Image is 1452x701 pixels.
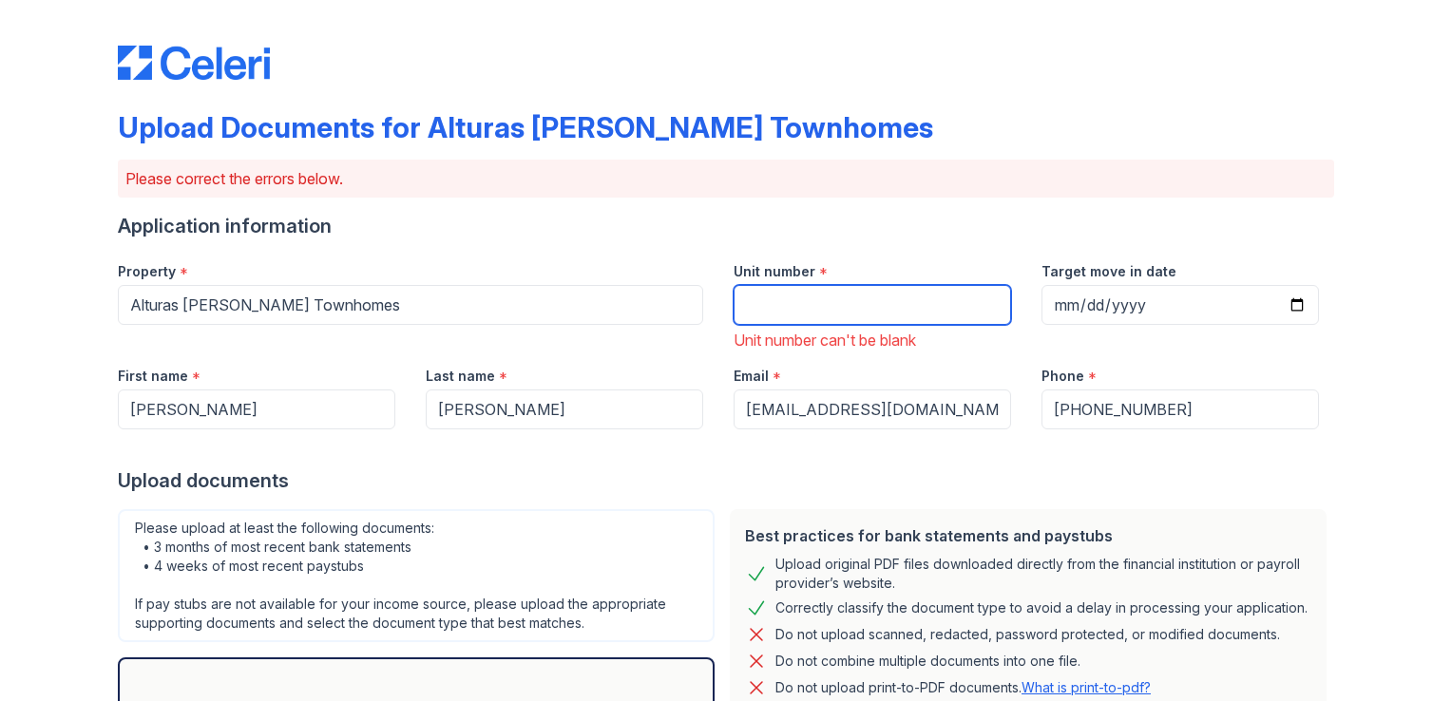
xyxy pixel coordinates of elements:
[118,110,933,144] div: Upload Documents for Alturas [PERSON_NAME] Townhomes
[775,678,1151,697] p: Do not upload print-to-PDF documents.
[745,524,1311,547] div: Best practices for bank statements and paystubs
[118,213,1334,239] div: Application information
[118,467,1334,494] div: Upload documents
[118,46,270,80] img: CE_Logo_Blue-a8612792a0a2168367f1c8372b55b34899dd931a85d93a1a3d3e32e68fde9ad4.png
[775,650,1080,673] div: Do not combine multiple documents into one file.
[775,623,1280,646] div: Do not upload scanned, redacted, password protected, or modified documents.
[1041,367,1084,386] label: Phone
[734,367,769,386] label: Email
[1041,262,1176,281] label: Target move in date
[1022,679,1151,695] a: What is print-to-pdf?
[734,262,815,281] label: Unit number
[775,555,1311,593] div: Upload original PDF files downloaded directly from the financial institution or payroll provider’...
[775,597,1308,619] div: Correctly classify the document type to avoid a delay in processing your application.
[118,509,715,642] div: Please upload at least the following documents: • 3 months of most recent bank statements • 4 wee...
[734,329,1011,351] div: Unit number can't be blank
[125,167,1327,190] p: Please correct the errors below.
[118,262,176,281] label: Property
[118,367,188,386] label: First name
[426,367,495,386] label: Last name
